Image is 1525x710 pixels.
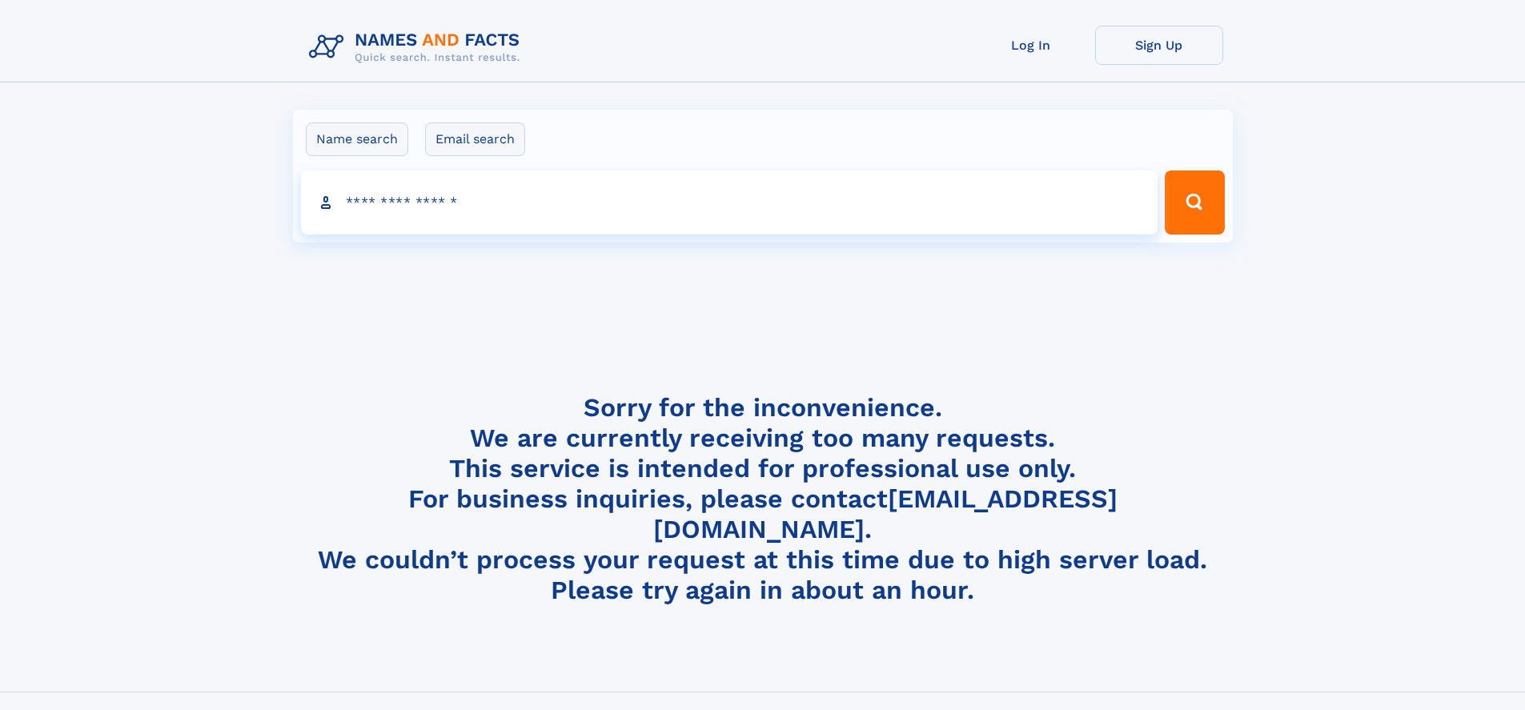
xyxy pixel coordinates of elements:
[653,483,1118,544] a: [EMAIL_ADDRESS][DOMAIN_NAME]
[303,26,533,69] img: Logo Names and Facts
[301,170,1158,235] input: search input
[1095,26,1223,65] a: Sign Up
[306,122,408,156] label: Name search
[303,392,1223,606] h4: Sorry for the inconvenience. We are currently receiving too many requests. This service is intend...
[1165,170,1224,235] button: Search Button
[967,26,1095,65] a: Log In
[425,122,525,156] label: Email search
